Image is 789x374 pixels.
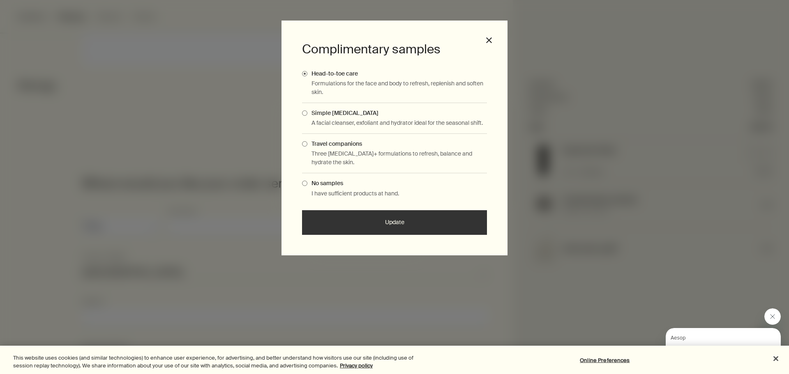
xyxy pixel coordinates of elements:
p: A facial cleanser, exfoliant and hydrator ideal for the seasonal shift. [311,119,487,127]
span: Head-to-toe care [307,70,358,77]
button: Update [302,210,487,235]
button: Close [767,350,785,368]
p: Formulations for the face and body to refresh, replenish and soften skin. [311,79,487,96]
div: Aesop says "Do you require assistance? We are available to help.". Open messaging window to conti... [646,308,781,366]
span: No samples [307,179,343,187]
span: Travel companions [307,140,362,147]
button: close [485,37,493,44]
p: I have sufficient products at hand. [311,189,487,198]
h3: Complimentary samples [302,41,487,57]
div: This website uses cookies (and similar technologies) to enhance user experience, for advertising,... [13,354,434,370]
iframe: Message from Aesop [666,328,781,366]
span: Simple [MEDICAL_DATA] [307,109,378,117]
a: More information about your privacy, opens in a new tab [340,362,373,369]
p: Three [MEDICAL_DATA]+ formulations to refresh, balance and hydrate the skin. [311,149,487,167]
iframe: Close message from Aesop [764,308,781,325]
button: Online Preferences, Opens the preference center dialog [579,352,630,369]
